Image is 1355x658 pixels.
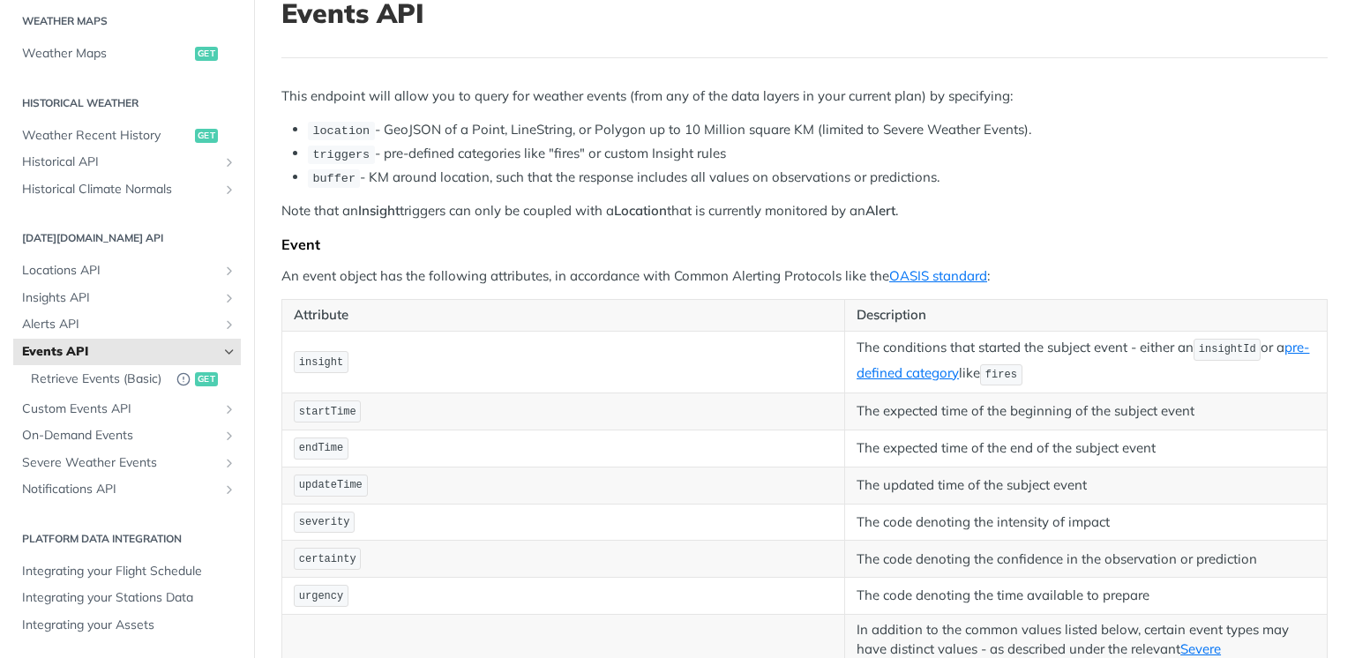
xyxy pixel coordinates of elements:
a: Historical Climate NormalsShow subpages for Historical Climate Normals [13,176,241,203]
h2: Historical Weather [13,95,241,111]
span: startTime [299,406,356,418]
a: On-Demand EventsShow subpages for On-Demand Events [13,422,241,449]
span: insight [299,356,343,369]
button: Show subpages for Alerts API [222,318,236,332]
h2: Weather Maps [13,13,241,29]
div: Event [281,236,1328,253]
p: Attribute [294,305,833,325]
span: Custom Events API [22,400,218,418]
span: location [312,124,370,138]
button: Show subpages for Custom Events API [222,402,236,416]
span: get [195,372,218,386]
li: - GeoJSON of a Point, LineString, or Polygon up to 10 Million square KM (limited to Severe Weathe... [308,120,1328,140]
a: Integrating your Assets [13,612,241,639]
a: Weather Recent Historyget [13,123,241,149]
a: OASIS standard [889,267,987,284]
h2: [DATE][DOMAIN_NAME] API [13,230,241,246]
span: Locations API [22,262,218,280]
button: Hide subpages for Events API [222,345,236,359]
span: get [195,47,218,61]
strong: Alert [865,202,895,219]
strong: Location [614,202,667,219]
span: certainty [299,553,356,565]
span: updateTime [299,479,363,491]
span: Weather Maps [22,45,191,63]
button: Show subpages for On-Demand Events [222,429,236,443]
p: The expected time of the beginning of the subject event [857,401,1315,422]
span: Weather Recent History [22,127,191,145]
button: Show subpages for Historical Climate Normals [222,183,236,197]
a: Weather Mapsget [13,41,241,67]
span: Events API [22,343,218,361]
a: Insights APIShow subpages for Insights API [13,285,241,311]
p: The conditions that started the subject event - either an or a like [857,337,1315,388]
span: buffer [312,172,356,185]
span: get [195,129,218,143]
button: Show subpages for Notifications API [222,482,236,497]
a: Custom Events APIShow subpages for Custom Events API [13,396,241,422]
span: insightId [1199,343,1256,355]
span: Insights API [22,289,218,307]
a: pre-defined category [857,339,1309,381]
span: severity [299,516,350,528]
h2: Platform DATA integration [13,531,241,547]
p: The code denoting the intensity of impact [857,512,1315,533]
span: Historical Climate Normals [22,181,218,198]
span: Retrieve Events (Basic) [31,370,168,388]
button: Show subpages for Insights API [222,291,236,305]
span: Integrating your Assets [22,617,236,634]
strong: Insight [358,202,400,219]
span: Integrating your Stations Data [22,589,236,607]
a: Retrieve Events (Basic)Deprecated Endpointget [22,366,241,393]
a: Notifications APIShow subpages for Notifications API [13,476,241,503]
span: triggers [312,148,370,161]
a: Historical APIShow subpages for Historical API [13,149,241,176]
p: The code denoting the time available to prepare [857,586,1315,606]
li: - KM around location, such that the response includes all values on observations or predictions. [308,168,1328,188]
button: Show subpages for Severe Weather Events [222,456,236,470]
a: Events APIHide subpages for Events API [13,339,241,365]
p: The updated time of the subject event [857,475,1315,496]
a: Locations APIShow subpages for Locations API [13,258,241,284]
span: urgency [299,590,343,602]
a: Severe Weather EventsShow subpages for Severe Weather Events [13,450,241,476]
span: Alerts API [22,316,218,333]
li: - pre-defined categories like "fires" or custom Insight rules [308,144,1328,164]
a: Alerts APIShow subpages for Alerts API [13,311,241,338]
p: Note that an triggers can only be coupled with a that is currently monitored by an . [281,201,1328,221]
button: Show subpages for Locations API [222,264,236,278]
span: endTime [299,442,343,454]
span: Notifications API [22,481,218,498]
a: Integrating your Flight Schedule [13,558,241,585]
p: The expected time of the end of the subject event [857,438,1315,459]
span: Severe Weather Events [22,454,218,472]
p: The code denoting the confidence in the observation or prediction [857,550,1315,570]
p: An event object has the following attributes, in accordance with Common Alerting Protocols like t... [281,266,1328,287]
p: This endpoint will allow you to query for weather events (from any of the data layers in your cur... [281,86,1328,107]
span: Integrating your Flight Schedule [22,563,236,580]
span: fires [985,369,1017,381]
p: Description [857,305,1315,325]
a: Integrating your Stations Data [13,585,241,611]
span: On-Demand Events [22,427,218,445]
span: Historical API [22,153,218,171]
button: Deprecated Endpoint [176,370,191,389]
button: Show subpages for Historical API [222,155,236,169]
